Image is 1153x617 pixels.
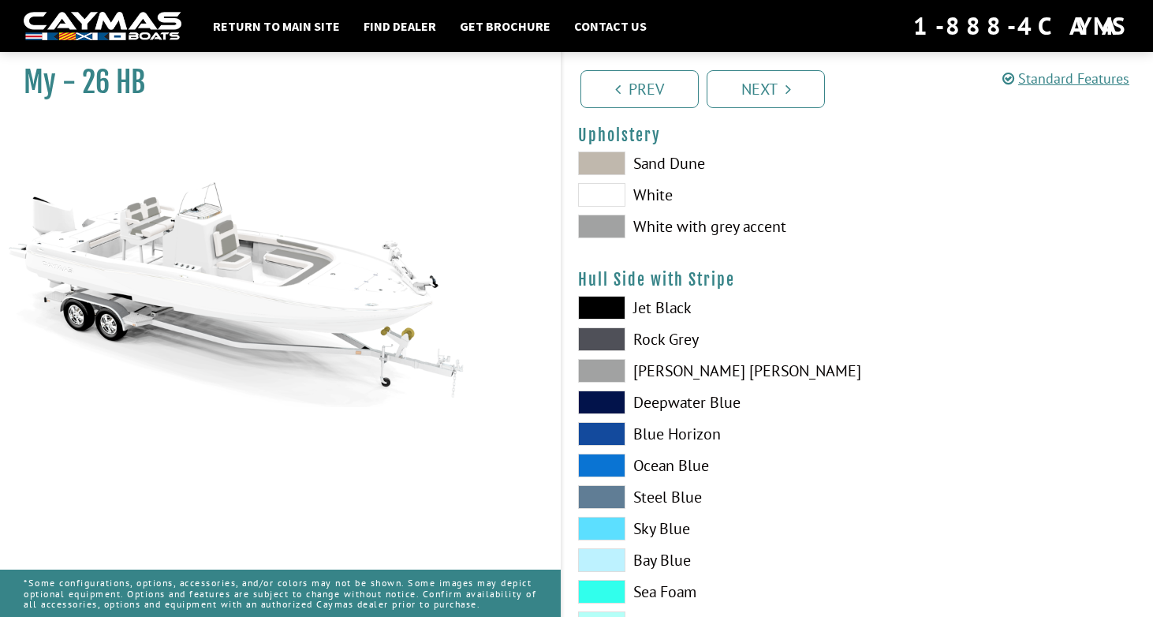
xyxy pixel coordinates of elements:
[452,16,558,36] a: Get Brochure
[578,517,842,540] label: Sky Blue
[578,270,1137,290] h4: Hull Side with Stripe
[578,422,842,446] label: Blue Horizon
[24,12,181,41] img: white-logo-c9c8dbefe5ff5ceceb0f0178aa75bf4bb51f6bca0971e226c86eb53dfe498488.png
[356,16,444,36] a: Find Dealer
[578,485,842,509] label: Steel Blue
[24,65,521,100] h1: My - 26 HB
[578,359,842,383] label: [PERSON_NAME] [PERSON_NAME]
[578,548,842,572] label: Bay Blue
[578,580,842,604] label: Sea Foam
[576,68,1153,108] ul: Pagination
[578,391,842,414] label: Deepwater Blue
[913,9,1129,43] div: 1-888-4CAYMAS
[578,183,842,207] label: White
[566,16,655,36] a: Contact Us
[578,454,842,477] label: Ocean Blue
[578,296,842,320] label: Jet Black
[578,327,842,351] label: Rock Grey
[1002,69,1129,88] a: Standard Features
[24,570,537,617] p: *Some configurations, options, accessories, and/or colors may not be shown. Some images may depic...
[578,215,842,238] label: White with grey accent
[707,70,825,108] a: Next
[580,70,699,108] a: Prev
[205,16,348,36] a: Return to main site
[578,125,1137,145] h4: Upholstery
[578,151,842,175] label: Sand Dune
